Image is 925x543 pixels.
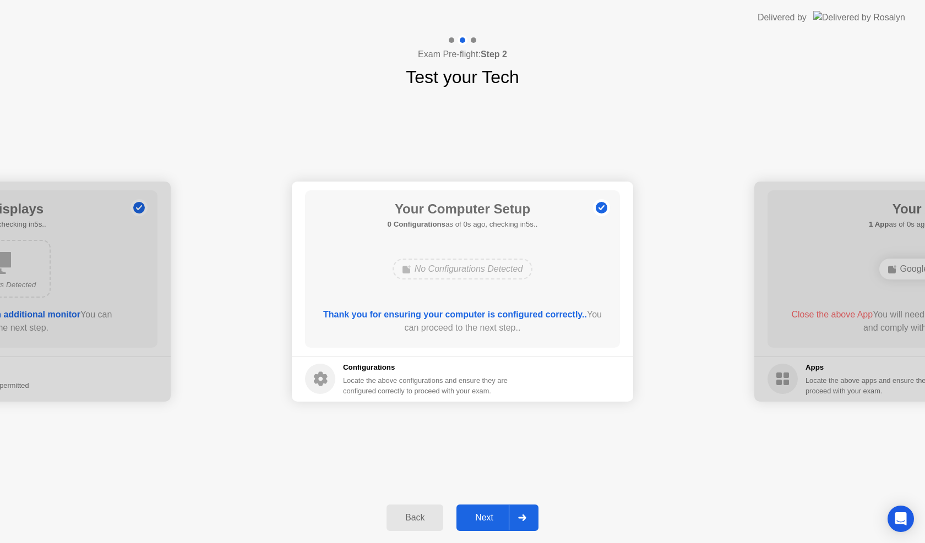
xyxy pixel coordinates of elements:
[388,219,538,230] h5: as of 0s ago, checking in5s..
[387,504,443,531] button: Back
[481,50,507,59] b: Step 2
[343,375,510,396] div: Locate the above configurations and ensure they are configured correctly to proceed with your exam.
[418,48,507,61] h4: Exam Pre-flight:
[406,64,519,90] h1: Test your Tech
[813,11,905,24] img: Delivered by Rosalyn
[888,506,914,532] div: Open Intercom Messenger
[323,310,587,319] b: Thank you for ensuring your computer is configured correctly..
[456,504,538,531] button: Next
[393,259,533,279] div: No Configurations Detected
[388,199,538,219] h1: Your Computer Setup
[343,362,510,373] h5: Configurations
[758,11,807,24] div: Delivered by
[390,513,440,523] div: Back
[388,220,445,228] b: 0 Configurations
[321,308,605,334] div: You can proceed to the next step..
[460,513,509,523] div: Next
